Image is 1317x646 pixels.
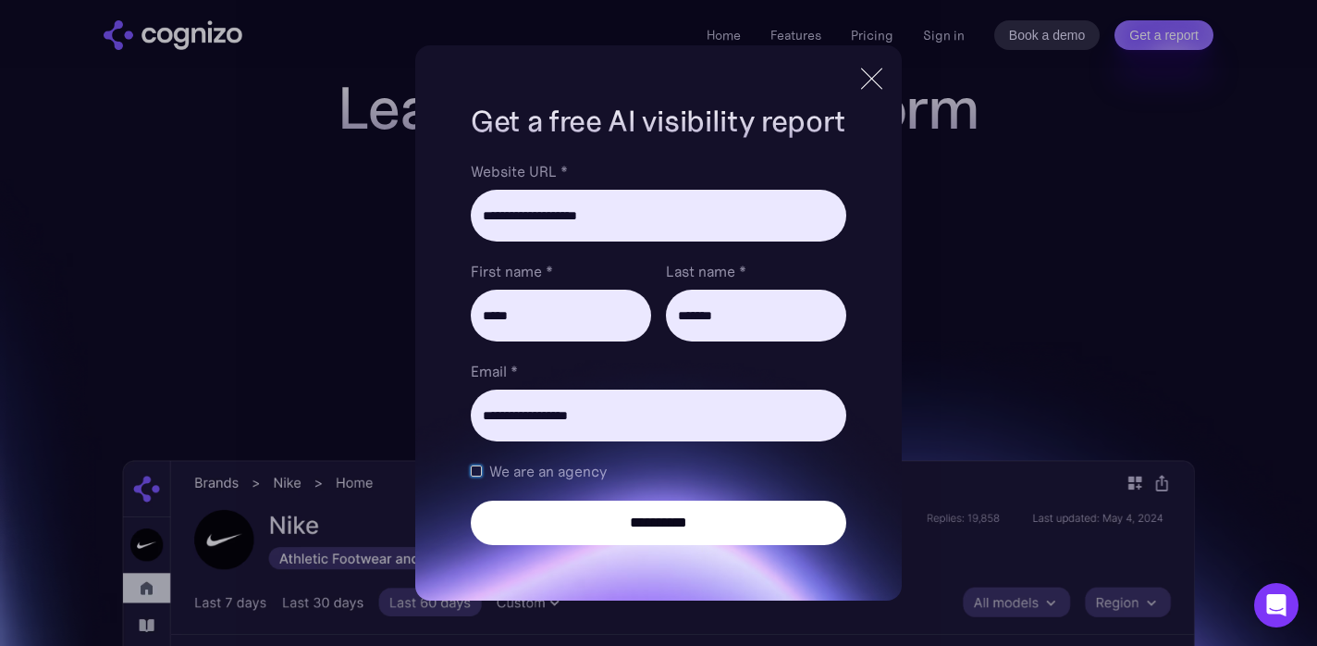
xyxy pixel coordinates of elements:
[1254,583,1299,627] div: Open Intercom Messenger
[471,260,651,282] label: First name *
[666,260,846,282] label: Last name *
[471,360,846,382] label: Email *
[471,160,846,182] label: Website URL *
[471,160,846,545] form: Brand Report Form
[471,101,846,142] h1: Get a free AI visibility report
[489,460,607,482] span: We are an agency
